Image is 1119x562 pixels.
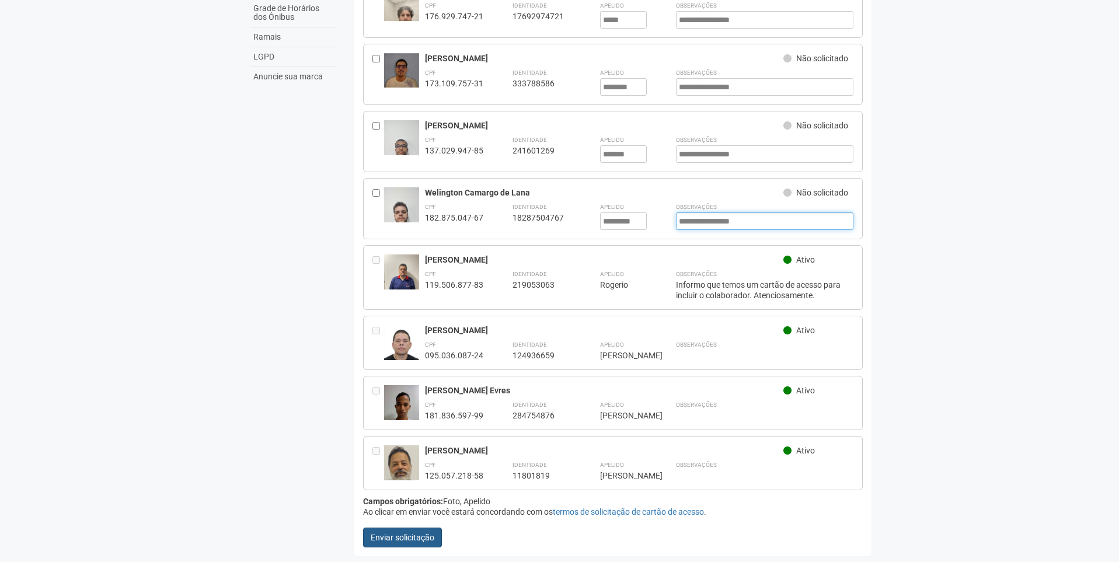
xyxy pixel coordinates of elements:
strong: CPF [425,2,436,9]
div: [PERSON_NAME] Evres [425,385,784,396]
img: user.jpg [384,445,419,495]
div: [PERSON_NAME] [600,410,647,421]
strong: Identidade [513,271,547,277]
a: Anuncie sua marca [250,67,337,86]
strong: Identidade [513,2,547,9]
div: Informo que temos um cartão de acesso para incluir o colaborador. Atenciosamente. [676,280,854,301]
button: Enviar solicitação [363,528,442,547]
div: 11801819 [513,470,571,481]
div: Foto, Apelido [363,496,863,507]
div: 17692974721 [513,11,571,22]
div: 137.029.947-85 [425,145,483,156]
strong: Apelido [600,271,624,277]
div: 124936659 [513,350,571,361]
div: [PERSON_NAME] [425,53,784,64]
div: Ao clicar em enviar você estará concordando com os . [363,507,863,517]
span: Ativo [796,255,815,264]
strong: Identidade [513,341,547,348]
a: termos de solicitação de cartão de acesso [553,507,704,516]
strong: Identidade [513,137,547,143]
strong: CPF [425,341,436,348]
strong: Observações [676,2,717,9]
img: user.jpg [384,254,419,301]
a: Ramais [250,27,337,47]
strong: Apelido [600,69,624,76]
div: Entre em contato com a Aministração para solicitar o cancelamento ou 2a via [372,325,384,361]
strong: CPF [425,402,436,408]
div: 173.109.757-31 [425,78,483,89]
strong: Identidade [513,462,547,468]
strong: Campos obrigatórios: [363,497,443,506]
div: Entre em contato com a Aministração para solicitar o cancelamento ou 2a via [372,254,384,301]
strong: Apelido [600,402,624,408]
div: [PERSON_NAME] [425,445,784,456]
div: [PERSON_NAME] [600,470,647,481]
strong: Observações [676,402,717,408]
div: 119.506.877-83 [425,280,483,290]
strong: Observações [676,69,717,76]
span: Não solicitado [796,54,848,63]
a: LGPD [250,47,337,67]
div: Entre em contato com a Aministração para solicitar o cancelamento ou 2a via [372,445,384,481]
div: 181.836.597-99 [425,410,483,421]
div: 333788586 [513,78,571,89]
div: [PERSON_NAME] [425,254,784,265]
span: Não solicitado [796,121,848,130]
div: 095.036.087-24 [425,350,483,361]
div: 176.929.747-21 [425,11,483,22]
strong: CPF [425,204,436,210]
div: 219053063 [513,280,571,290]
div: Rogerio [600,280,647,290]
strong: Apelido [600,341,624,348]
div: 18287504767 [513,212,571,223]
strong: Observações [676,341,717,348]
strong: Identidade [513,402,547,408]
div: Entre em contato com a Aministração para solicitar o cancelamento ou 2a via [372,385,384,421]
div: [PERSON_NAME] [600,350,647,361]
div: 241601269 [513,145,571,156]
span: Ativo [796,446,815,455]
div: 182.875.047-67 [425,212,483,223]
strong: Apelido [600,2,624,9]
strong: CPF [425,137,436,143]
div: 284754876 [513,410,571,421]
strong: Apelido [600,462,624,468]
strong: Observações [676,462,717,468]
img: user.jpg [384,325,419,368]
strong: CPF [425,462,436,468]
strong: Observações [676,271,717,277]
strong: Observações [676,137,717,143]
div: 125.057.218-58 [425,470,483,481]
span: Ativo [796,386,815,395]
div: [PERSON_NAME] [425,325,784,336]
strong: CPF [425,69,436,76]
img: user.jpg [384,187,419,250]
strong: Identidade [513,69,547,76]
div: [PERSON_NAME] [425,120,784,131]
img: user.jpg [384,385,419,432]
strong: CPF [425,271,436,277]
strong: Observações [676,204,717,210]
span: Não solicitado [796,188,848,197]
div: Welington Camargo de Lana [425,187,784,198]
img: user.jpg [384,53,419,87]
strong: Apelido [600,137,624,143]
strong: Apelido [600,204,624,210]
strong: Identidade [513,204,547,210]
span: Ativo [796,326,815,335]
img: user.jpg [384,120,419,183]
